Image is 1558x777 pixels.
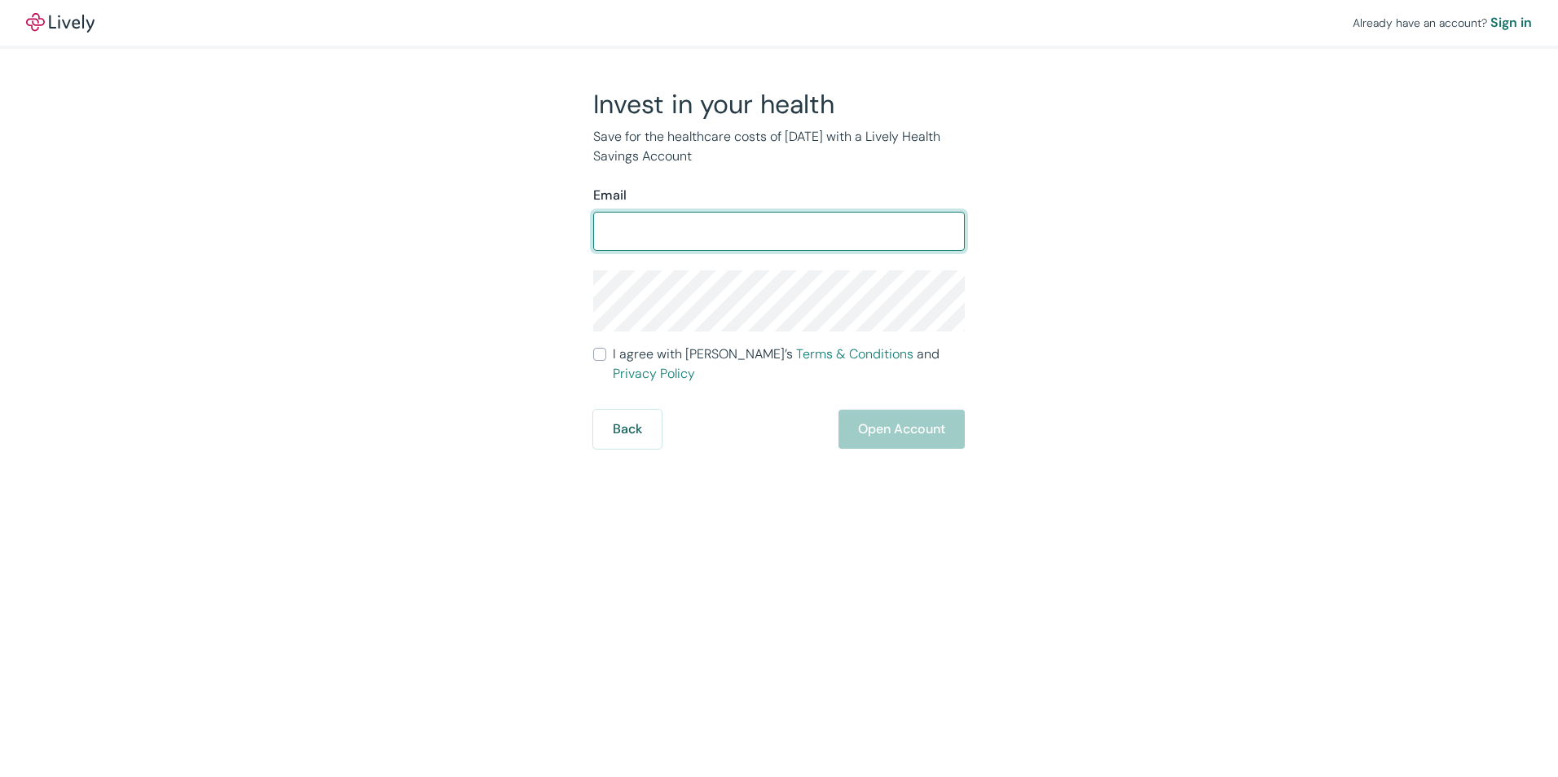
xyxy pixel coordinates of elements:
[26,13,95,33] img: Lively
[593,88,965,121] h2: Invest in your health
[1490,13,1532,33] a: Sign in
[796,345,913,362] a: Terms & Conditions
[613,345,965,384] span: I agree with [PERSON_NAME]’s and
[26,13,95,33] a: LivelyLively
[593,127,965,166] p: Save for the healthcare costs of [DATE] with a Lively Health Savings Account
[593,410,662,449] button: Back
[613,365,695,382] a: Privacy Policy
[593,186,627,205] label: Email
[1353,13,1532,33] div: Already have an account?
